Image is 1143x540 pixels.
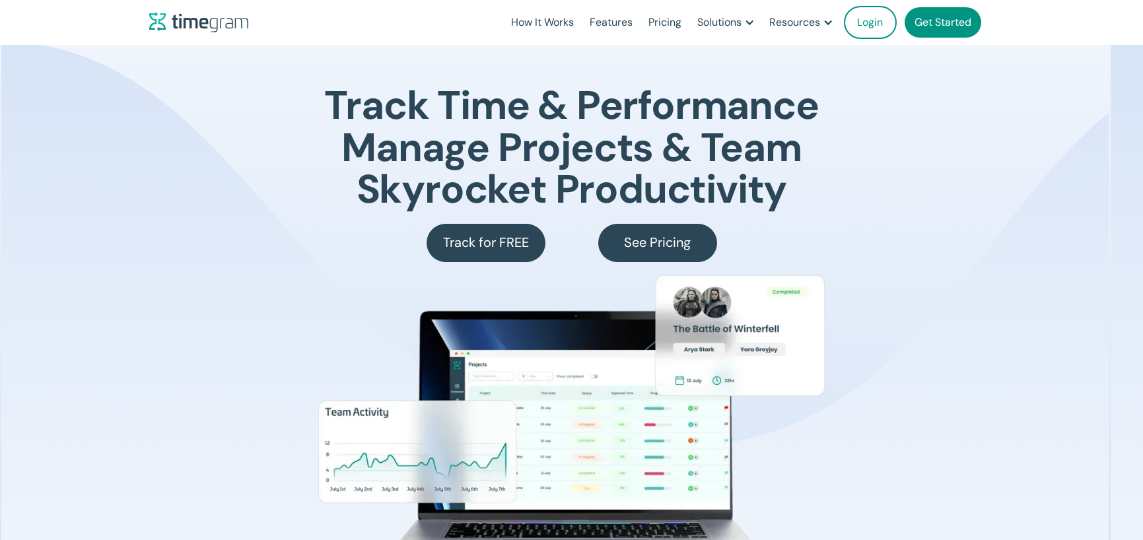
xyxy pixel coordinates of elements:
[697,13,742,32] div: Solutions
[427,224,545,262] a: Track for FREE
[324,84,818,211] h1: Track Time & Performance Manage Projects & Team Skyrocket Productivity
[769,13,820,32] div: Resources
[844,6,897,39] a: Login
[598,224,717,262] a: See Pricing
[905,7,981,38] a: Get Started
